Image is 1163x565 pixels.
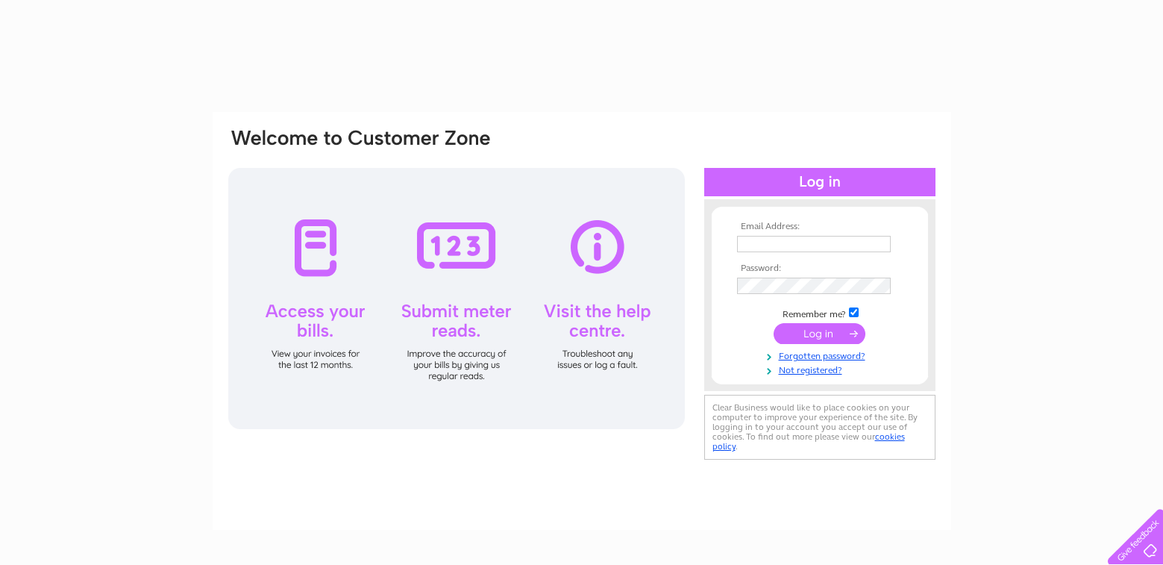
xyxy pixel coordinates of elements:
div: Clear Business would like to place cookies on your computer to improve your experience of the sit... [704,395,935,460]
a: Forgotten password? [737,348,906,362]
a: Not registered? [737,362,906,376]
td: Remember me? [733,305,906,320]
a: cookies policy [712,431,905,452]
th: Email Address: [733,222,906,232]
th: Password: [733,263,906,274]
input: Submit [774,323,865,344]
